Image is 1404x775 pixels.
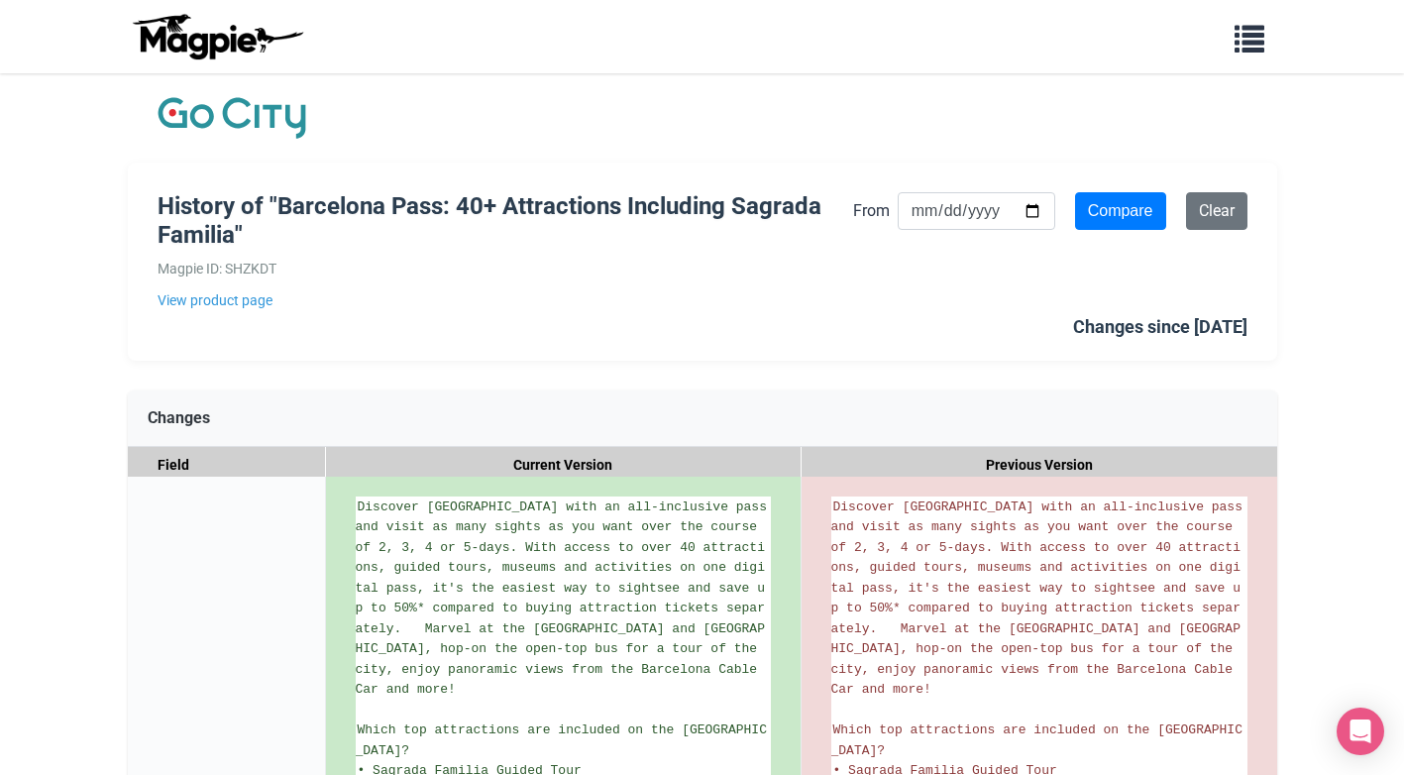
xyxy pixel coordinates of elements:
[326,447,802,484] div: Current Version
[158,258,853,279] div: Magpie ID: SHZKDT
[1337,708,1384,755] div: Open Intercom Messenger
[356,722,767,758] span: Which top attractions are included on the [GEOGRAPHIC_DATA]?
[853,198,890,224] label: From
[128,13,306,60] img: logo-ab69f6fb50320c5b225c76a69d11143b.png
[128,447,326,484] div: Field
[158,192,853,250] h1: History of "Barcelona Pass: 40+ Attractions Including Sagrada Familia"
[128,390,1277,447] div: Changes
[356,499,775,698] span: Discover [GEOGRAPHIC_DATA] with an all-inclusive pass and visit as many sights as you want over t...
[1075,192,1166,230] input: Compare
[831,499,1250,698] span: Discover [GEOGRAPHIC_DATA] with an all-inclusive pass and visit as many sights as you want over t...
[831,722,1242,758] span: Which top attractions are included on the [GEOGRAPHIC_DATA]?
[1186,192,1247,230] a: Clear
[158,289,853,311] a: View product page
[1073,313,1247,342] div: Changes since [DATE]
[158,93,306,143] img: Company Logo
[802,447,1277,484] div: Previous Version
